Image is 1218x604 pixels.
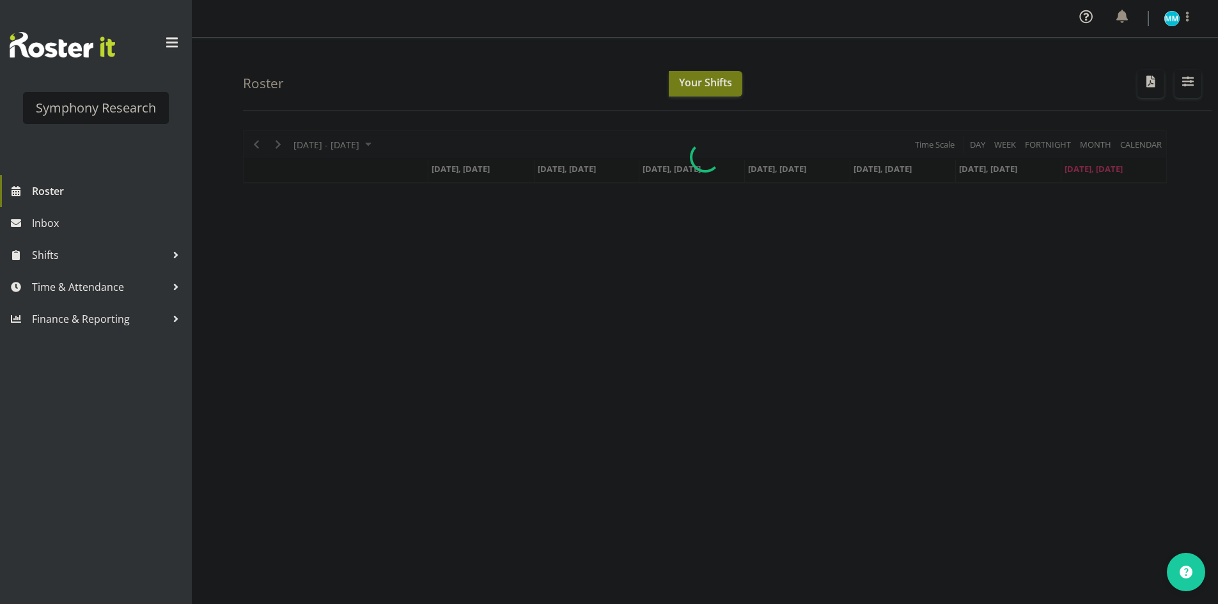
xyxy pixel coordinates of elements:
img: Rosterit website logo [10,32,115,58]
button: Download a PDF of the roster according to the set date range. [1137,70,1164,98]
span: Shifts [32,245,166,265]
div: Symphony Research [36,98,156,118]
button: Filter Shifts [1175,70,1201,98]
span: Your Shifts [679,75,732,89]
span: Inbox [32,213,185,233]
img: help-xxl-2.png [1180,566,1192,578]
img: murphy-mulholland11450.jpg [1164,11,1180,26]
button: Your Shifts [669,71,742,97]
h4: Roster [243,76,284,91]
span: Time & Attendance [32,277,166,297]
span: Roster [32,182,185,201]
span: Finance & Reporting [32,309,166,329]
